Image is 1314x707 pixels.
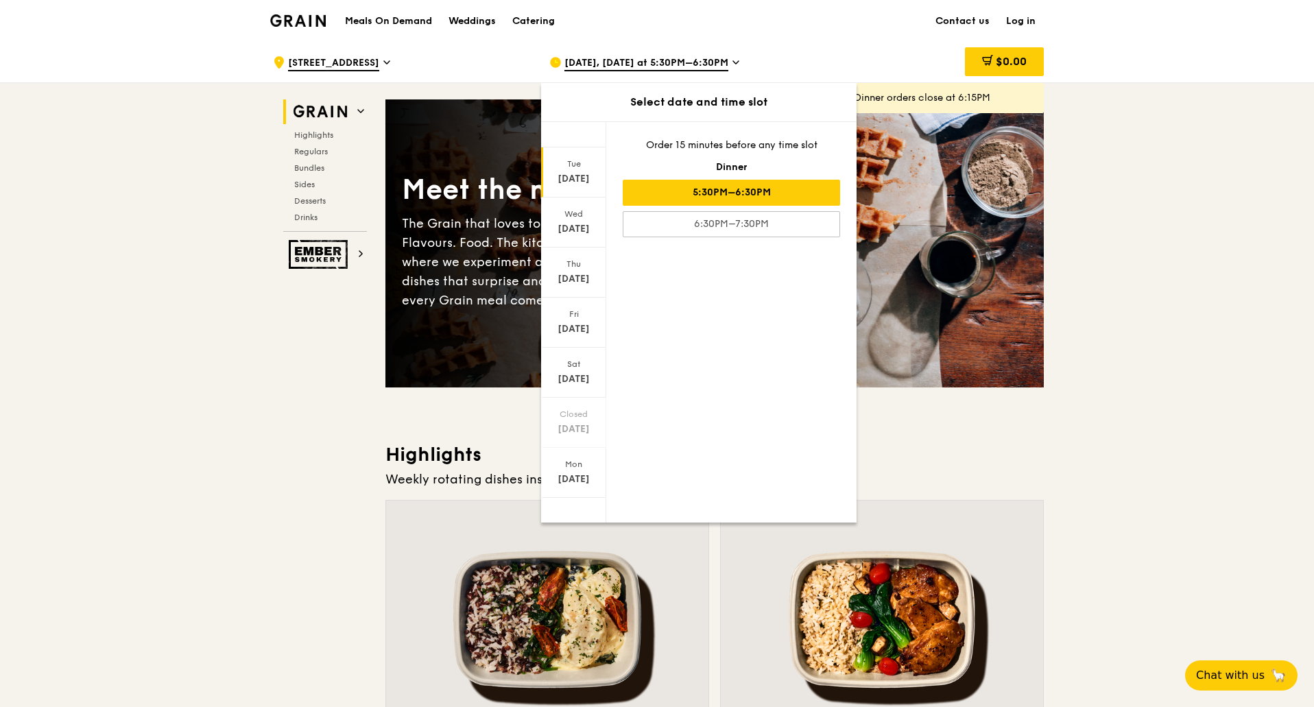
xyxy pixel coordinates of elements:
span: Bundles [294,163,324,173]
a: Weddings [440,1,504,42]
div: Sat [543,359,604,370]
div: Dinner [623,160,840,174]
div: Closed [543,409,604,420]
span: [STREET_ADDRESS] [288,56,379,71]
span: Desserts [294,196,326,206]
span: Regulars [294,147,328,156]
div: Tue [543,158,604,169]
a: Log in [998,1,1044,42]
div: Wed [543,208,604,219]
div: Weekly rotating dishes inspired by flavours from around the world. [385,470,1044,489]
span: Sides [294,180,315,189]
div: The Grain that loves to play. With ingredients. Flavours. Food. The kitchen is our happy place, w... [402,214,715,310]
div: [DATE] [543,172,604,186]
div: Thu [543,259,604,269]
img: Grain web logo [289,99,352,124]
div: [DATE] [543,222,604,236]
h1: Meals On Demand [345,14,432,28]
div: [DATE] [543,272,604,286]
div: Order 15 minutes before any time slot [623,139,840,152]
span: 🦙 [1270,667,1287,684]
span: $0.00 [996,55,1027,68]
span: Chat with us [1196,667,1265,684]
div: Select date and time slot [541,94,857,110]
button: Chat with us🦙 [1185,660,1298,691]
div: Weddings [449,1,496,42]
img: Ember Smokery web logo [289,240,352,269]
div: 6:30PM–7:30PM [623,211,840,237]
span: [DATE], [DATE] at 5:30PM–6:30PM [564,56,728,71]
div: Meet the new Grain [402,171,715,208]
div: [DATE] [543,422,604,436]
span: Drinks [294,213,318,222]
div: Dinner orders close at 6:15PM [855,91,1033,105]
div: [DATE] [543,372,604,386]
div: Fri [543,309,604,320]
div: Catering [512,1,555,42]
div: Mon [543,459,604,470]
div: [DATE] [543,472,604,486]
span: Highlights [294,130,333,140]
a: Contact us [927,1,998,42]
h3: Highlights [385,442,1044,467]
a: Catering [504,1,563,42]
img: Grain [270,14,326,27]
div: 5:30PM–6:30PM [623,180,840,206]
div: [DATE] [543,322,604,336]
